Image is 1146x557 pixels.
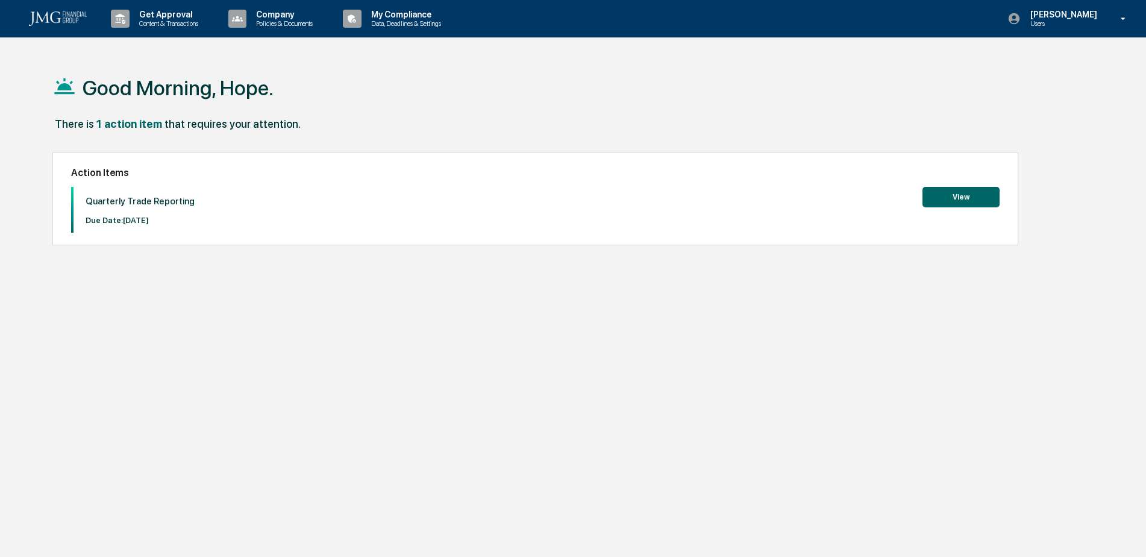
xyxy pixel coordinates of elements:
div: There is [55,118,94,130]
p: Get Approval [130,10,204,19]
a: View [922,190,1000,202]
button: View [922,187,1000,207]
h1: Good Morning, Hope. [83,76,274,100]
p: Company [246,10,319,19]
img: logo [29,11,87,26]
p: My Compliance [362,10,447,19]
div: that requires your attention. [164,118,301,130]
p: Policies & Documents [246,19,319,28]
h2: Action Items [71,167,1000,178]
p: Content & Transactions [130,19,204,28]
p: Data, Deadlines & Settings [362,19,447,28]
p: Due Date: [DATE] [86,216,195,225]
p: [PERSON_NAME] [1021,10,1103,19]
p: Users [1021,19,1103,28]
p: Quarterly Trade Reporting [86,196,195,207]
div: 1 action item [96,118,162,130]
